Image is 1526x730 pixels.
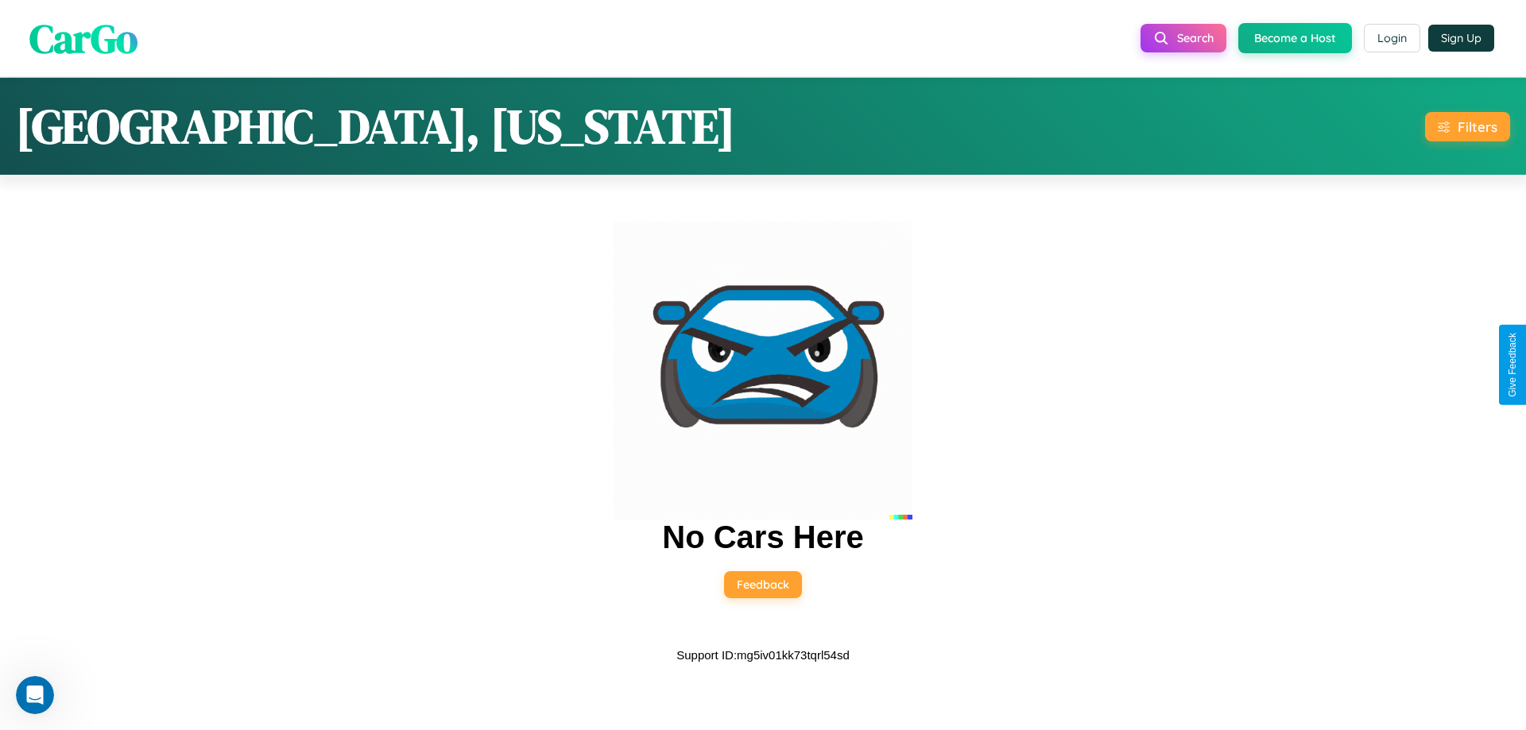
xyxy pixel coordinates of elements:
iframe: Intercom live chat [16,676,54,714]
div: Filters [1458,118,1497,135]
h1: [GEOGRAPHIC_DATA], [US_STATE] [16,94,735,159]
button: Search [1141,24,1226,52]
p: Support ID: mg5iv01kk73tqrl54sd [676,644,850,666]
h2: No Cars Here [662,519,863,555]
button: Sign Up [1428,25,1494,52]
button: Login [1364,24,1420,52]
span: CarGo [29,10,137,65]
div: Give Feedback [1507,333,1518,397]
span: Search [1177,31,1214,45]
button: Become a Host [1238,23,1352,53]
button: Filters [1425,112,1510,141]
img: car [614,221,912,519]
button: Feedback [724,571,802,598]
